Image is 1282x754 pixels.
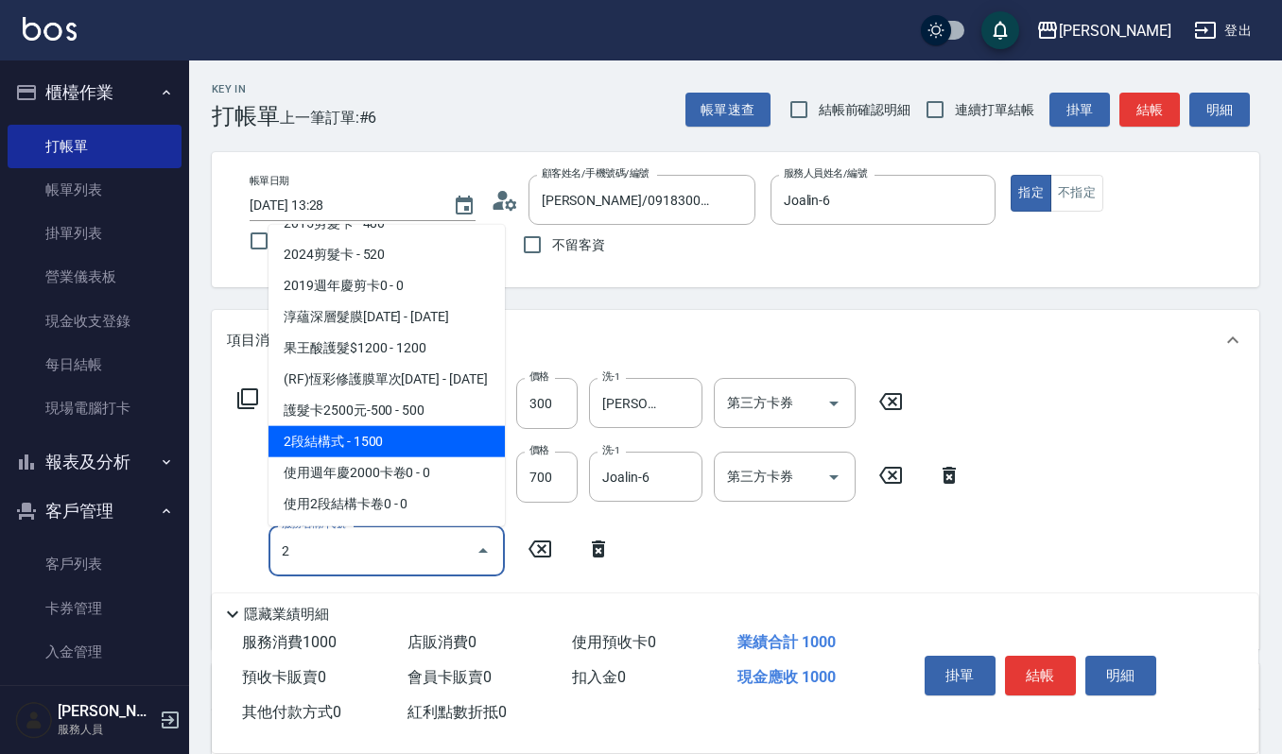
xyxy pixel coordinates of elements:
[227,331,284,351] p: 項目消費
[685,93,771,128] button: 帳單速查
[242,633,337,651] span: 服務消費 1000
[1005,656,1076,695] button: 結帳
[269,456,505,488] span: 使用週年慶2000卡卷0 - 0
[407,703,507,721] span: 紅利點數折抵 0
[602,369,620,384] label: 洗-1
[250,190,434,221] input: YYYY/MM/DD hh:mm
[819,462,849,492] button: Open
[529,369,549,384] label: 價格
[955,100,1034,120] span: 連續打單結帳
[8,437,182,487] button: 報表及分析
[602,443,620,457] label: 洗-1
[925,656,996,695] button: 掛單
[212,83,280,95] h2: Key In
[212,310,1259,370] div: 項目消費
[572,668,626,686] span: 扣入金 0
[407,633,476,651] span: 店販消費 0
[8,168,182,212] a: 帳單列表
[58,721,154,738] p: 服務人員
[8,542,182,586] a: 客戶列表
[58,702,154,721] h5: [PERSON_NAME]
[23,17,77,41] img: Logo
[8,255,182,299] a: 營業儀表板
[819,100,911,120] span: 結帳前確認明細
[1011,175,1051,212] button: 指定
[8,630,182,674] a: 入金管理
[280,106,377,129] span: 上一筆訂單:#6
[8,212,182,255] a: 掛單列表
[737,633,836,651] span: 業績合計 1000
[8,125,182,168] a: 打帳單
[784,166,867,180] label: 服務人員姓名/編號
[250,174,289,188] label: 帳單日期
[1029,11,1179,50] button: [PERSON_NAME]
[269,238,505,269] span: 2024剪髮卡 - 520
[1050,175,1103,212] button: 不指定
[242,703,341,721] span: 其他付款方式 0
[407,668,492,686] span: 會員卡販賣 0
[981,11,1019,49] button: save
[269,269,505,300] span: 2019週年慶剪卡0 - 0
[8,487,182,536] button: 客戶管理
[442,183,487,229] button: Choose date, selected date is 2025-10-12
[269,488,505,519] span: 使用2段結構卡卷0 - 0
[8,343,182,386] a: 每日結帳
[542,166,650,180] label: 顧客姓名/手機號碼/編號
[1189,93,1250,128] button: 明細
[552,235,605,255] span: 不留客資
[8,587,182,630] a: 卡券管理
[819,388,849,419] button: Open
[8,300,182,343] a: 現金收支登錄
[244,605,329,625] p: 隱藏業績明細
[1049,93,1110,128] button: 掛單
[1187,13,1259,48] button: 登出
[269,332,505,363] span: 果王酸護髮$1200 - 1200
[1059,19,1171,43] div: [PERSON_NAME]
[529,443,549,457] label: 價格
[1085,656,1156,695] button: 明細
[572,633,656,651] span: 使用預收卡 0
[8,68,182,117] button: 櫃檯作業
[269,425,505,456] span: 2段結構式 - 1500
[468,536,498,566] button: Close
[1119,93,1180,128] button: 結帳
[737,668,836,686] span: 現金應收 1000
[8,386,182,430] a: 現場電腦打卡
[212,103,280,129] h3: 打帳單
[15,701,53,739] img: Person
[269,394,505,425] span: 護髮卡2500元-500 - 500
[242,668,326,686] span: 預收卡販賣 0
[269,300,505,332] span: 淳蘊深層髮膜[DATE] - [DATE]
[269,363,505,394] span: (RF)恆彩修護膜單次[DATE] - [DATE]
